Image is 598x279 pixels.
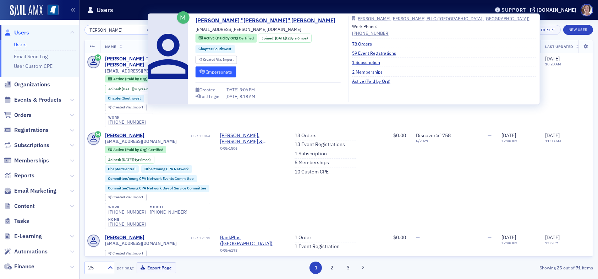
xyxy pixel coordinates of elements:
[4,187,56,195] a: Email Marketing
[295,243,340,250] a: 1 Event Registration
[14,126,49,134] span: Registrations
[113,252,143,256] div: Import
[4,172,34,179] a: Reports
[545,240,559,245] time: 7:06 PM
[295,133,317,139] a: 13 Orders
[108,218,146,222] div: home
[105,56,190,68] a: [PERSON_NAME] "[PERSON_NAME]" [PERSON_NAME]
[196,66,236,77] button: Impersonate
[196,26,301,32] span: [EMAIL_ADDRESS][PERSON_NAME][DOMAIN_NAME]
[501,7,526,13] div: Support
[326,262,338,274] button: 2
[88,264,104,272] div: 25
[10,5,43,16] a: SailAMX
[530,7,579,12] button: [DOMAIN_NAME]
[488,132,492,139] span: —
[105,68,210,74] span: [EMAIL_ADDRESS][PERSON_NAME][DOMAIN_NAME]
[108,205,146,209] div: work
[14,29,29,37] span: Users
[501,138,517,143] time: 12:00 AM
[352,68,388,75] a: 2 Memberships
[4,29,29,37] a: Users
[198,46,213,51] span: Chapter :
[108,176,194,181] a: Committee:Young CPA Network Events Committee
[530,25,560,35] button: Export
[14,157,49,165] span: Memberships
[4,202,35,210] a: Content
[105,95,144,102] div: Chapter:
[14,263,34,270] span: Finance
[501,234,516,241] span: [DATE]
[14,232,42,240] span: E-Learning
[196,16,341,25] a: [PERSON_NAME] "[PERSON_NAME]" [PERSON_NAME]
[199,88,215,92] div: Created
[48,5,59,16] img: SailAMX
[14,41,27,48] a: Users
[258,34,311,43] div: Joined: 1997-02-06 00:00:00
[352,59,385,65] a: 1 Subscription
[108,221,146,227] div: [PHONE_NUMBER]
[117,264,134,271] label: per page
[393,234,406,241] span: $0.00
[240,93,255,99] span: 8:18 AM
[393,132,406,139] span: $0.00
[225,93,240,99] span: [DATE]
[541,28,555,32] div: Export
[220,235,285,247] a: BankPlus ([GEOGRAPHIC_DATA])
[148,147,163,152] span: Certified
[416,132,451,139] span: Discover : x1758
[352,29,390,36] a: [PHONE_NUMBER]
[537,7,576,13] div: [DOMAIN_NAME]
[356,17,530,21] div: [PERSON_NAME] [PERSON_NAME] PLLC ([GEOGRAPHIC_DATA], [GEOGRAPHIC_DATA])
[105,165,139,172] div: Chapter:
[200,95,219,98] div: Last Login
[108,77,163,81] a: Active (Paid by Org) Certified
[295,141,345,148] a: 13 Event Registrations
[14,172,34,179] span: Reports
[225,87,240,92] span: [DATE]
[352,23,390,36] div: Work Phone:
[220,248,285,255] div: ORG-6198
[105,235,144,241] a: [PERSON_NAME]
[113,195,143,199] div: Import
[501,132,516,139] span: [DATE]
[4,96,61,104] a: Events & Products
[545,138,561,143] time: 11:08 AM
[84,25,152,35] input: Search…
[146,236,210,240] div: USR-12195
[4,217,29,225] a: Tasks
[295,235,311,241] a: 1 Order
[14,187,56,195] span: Email Marketing
[105,139,177,144] span: [EMAIL_ADDRESS][DOMAIN_NAME]
[108,186,206,191] a: Committee:Young CPA Network Day of Service Committee
[108,166,123,171] span: Chapter :
[545,234,560,241] span: [DATE]
[4,81,50,88] a: Organizations
[352,40,377,47] a: 78 Orders
[14,141,49,149] span: Subscriptions
[4,157,49,165] a: Memberships
[113,105,132,109] span: Created Via :
[196,55,237,64] div: Created Via: Import
[105,250,147,257] div: Created Via: Import
[108,186,128,191] span: Committee :
[141,165,192,172] div: Other:
[105,241,177,246] span: [EMAIL_ADDRESS][DOMAIN_NAME]
[352,50,401,56] a: 59 Event Registrations
[113,251,132,256] span: Created Via :
[14,111,32,119] span: Orders
[108,87,122,91] span: Joined :
[239,36,254,41] span: Certified
[105,156,154,163] div: Joined: 2024-02-13 00:00:00
[545,55,560,62] span: [DATE]
[428,264,593,271] div: Showing out of items
[198,35,253,41] a: Active (Paid by Org) Certified
[275,35,286,40] span: [DATE]
[416,139,456,143] span: 6 / 2029
[545,61,561,66] time: 10:20 AM
[144,167,189,171] a: Other:Young CPA Network
[14,96,61,104] span: Events & Products
[113,147,148,152] span: Active (Paid by Org)
[105,185,210,192] div: Committee:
